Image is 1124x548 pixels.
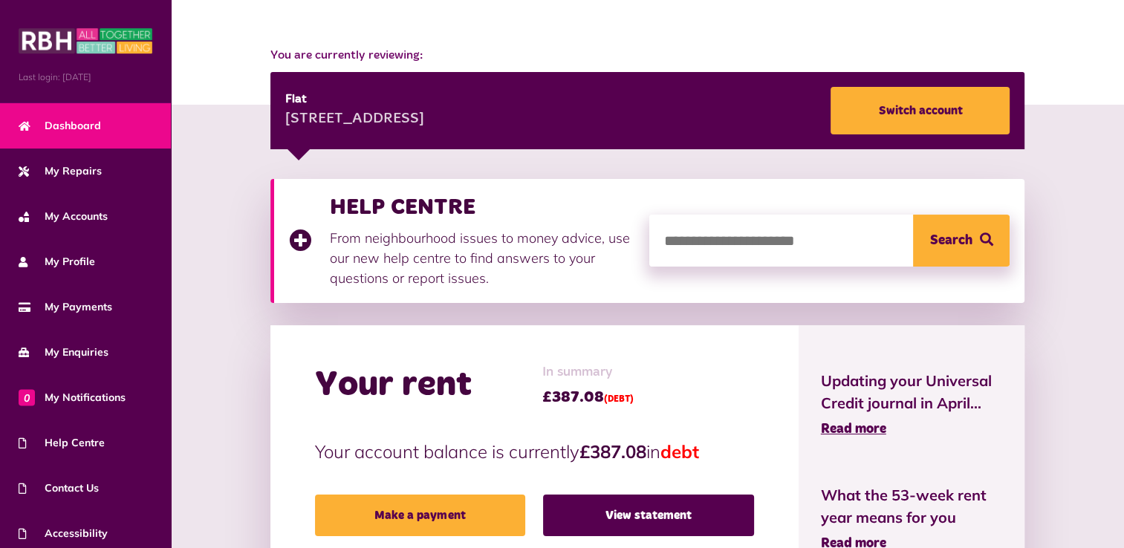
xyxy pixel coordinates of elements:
span: In summary [542,362,634,382]
p: Your account balance is currently in [315,438,754,465]
span: Dashboard [19,118,101,134]
span: My Accounts [19,209,108,224]
span: My Repairs [19,163,102,179]
a: Updating your Universal Credit journal in April... Read more [821,370,1003,440]
div: [STREET_ADDRESS] [285,108,424,131]
span: (DEBT) [604,395,634,404]
span: My Enquiries [19,345,108,360]
span: Accessibility [19,526,108,541]
span: Read more [821,423,886,436]
span: What the 53-week rent year means for you [821,484,1003,529]
span: Help Centre [19,435,105,451]
strong: £387.08 [579,440,646,463]
a: Switch account [831,87,1010,134]
h2: Your rent [315,364,472,407]
img: MyRBH [19,26,152,56]
span: debt [660,440,699,463]
span: Last login: [DATE] [19,71,152,84]
div: Flat [285,91,424,108]
span: Contact Us [19,480,99,496]
span: You are currently reviewing: [270,47,1025,65]
a: Make a payment [315,495,526,536]
span: My Profile [19,254,95,270]
a: View statement [543,495,754,536]
span: £387.08 [542,386,634,408]
h3: HELP CENTRE [330,194,634,221]
p: From neighbourhood issues to money advice, use our new help centre to find answers to your questi... [330,228,634,288]
span: 0 [19,389,35,405]
button: Search [913,215,1010,267]
span: Updating your Universal Credit journal in April... [821,370,1003,414]
span: My Notifications [19,390,126,405]
span: Search [930,215,972,267]
span: My Payments [19,299,112,315]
